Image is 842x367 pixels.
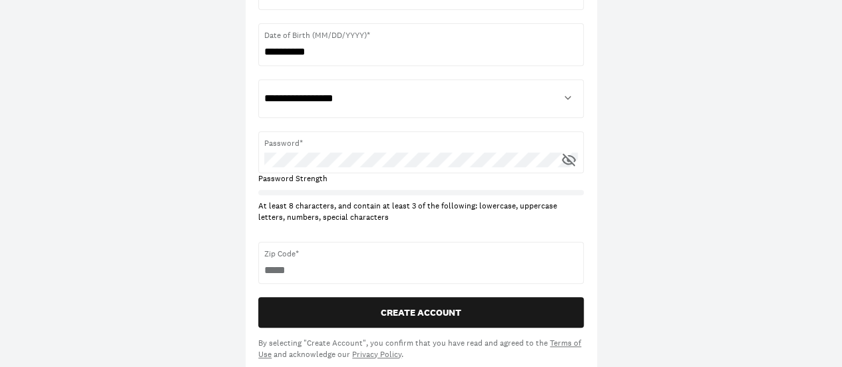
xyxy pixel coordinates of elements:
a: Privacy Policy [352,349,401,360]
div: Password Strength [258,173,421,184]
button: CREATE ACCOUNT [258,297,584,328]
div: At least 8 characters, and contain at least 3 of the following: lowercase, uppercase letters, num... [258,200,584,223]
span: Date of Birth (MM/DD/YYYY)* [264,29,578,41]
div: By selecting "Create Account", you confirm that you have read and agreed to the and acknowledge o... [258,338,584,360]
span: Password* [264,137,578,149]
span: Zip Code* [264,248,578,260]
a: Terms of Use [258,338,581,360]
